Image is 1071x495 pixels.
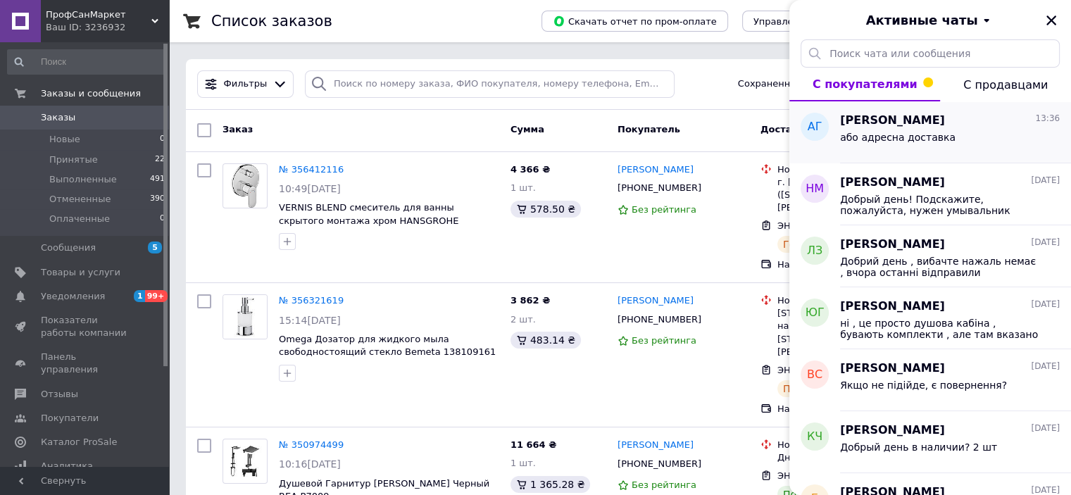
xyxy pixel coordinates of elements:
[511,458,536,468] span: 1 шт.
[148,242,162,253] span: 5
[223,295,267,339] img: Фото товару
[46,8,151,21] span: ПрофСанМаркет
[46,21,169,34] div: Ваш ID: 3236932
[41,242,96,254] span: Сообщения
[155,153,165,166] span: 22
[150,193,165,206] span: 390
[511,332,581,349] div: 483.14 ₴
[840,422,945,439] span: [PERSON_NAME]
[41,314,130,339] span: Показатели работы компании
[134,290,145,302] span: 1
[279,164,344,175] a: № 356412116
[41,388,78,401] span: Отзывы
[840,361,945,377] span: [PERSON_NAME]
[41,460,93,472] span: Аналитика
[866,11,978,30] span: Активные чаты
[840,175,945,191] span: [PERSON_NAME]
[224,77,268,91] span: Фильтры
[789,68,940,101] button: С покупателями
[777,307,920,358] div: [STREET_ADDRESS] (до 30 кг на одно место): [STREET_ADDRESS][PERSON_NAME]
[279,315,341,326] span: 15:14[DATE]
[511,295,550,306] span: 3 862 ₴
[41,266,120,279] span: Товары и услуги
[742,11,875,32] button: Управление статусами
[1031,361,1060,372] span: [DATE]
[160,213,165,225] span: 0
[806,181,824,197] span: НМ
[777,236,875,253] div: Готово к выдаче
[553,15,717,27] span: Скачать отчет по пром-оплате
[49,153,98,166] span: Принятые
[777,176,920,215] div: г. [GEOGRAPHIC_DATA] ([STREET_ADDRESS][PERSON_NAME]
[618,439,694,452] a: [PERSON_NAME]
[279,183,341,194] span: 10:49[DATE]
[231,164,259,208] img: Фото товару
[223,124,253,134] span: Заказ
[807,367,822,383] span: ВС
[305,70,675,98] input: Поиск по номеру заказа, ФИО покупателя, номеру телефона, Email, номеру накладной
[511,439,556,450] span: 11 664 ₴
[150,173,165,186] span: 491
[801,39,1060,68] input: Поиск чата или сообщения
[777,258,920,271] div: Наложенный платеж
[223,294,268,339] a: Фото товару
[41,412,99,425] span: Покупатели
[829,11,1032,30] button: Активные чаты
[963,78,1048,92] span: С продавцами
[618,163,694,177] a: [PERSON_NAME]
[160,133,165,146] span: 0
[840,441,997,453] span: Добрый день в наличии? 2 шт
[777,470,878,481] span: ЭН: 20451198200429
[777,451,920,464] div: Дніпро
[805,305,824,321] span: ЮГ
[777,365,878,375] span: ЭН: 20451224201507
[777,403,920,415] div: Наложенный платеж
[807,243,822,259] span: ЛЗ
[777,220,878,231] span: ЭН: 20451223833032
[777,163,920,176] div: Нова Пошта
[840,113,945,129] span: [PERSON_NAME]
[49,173,117,186] span: Выполненные
[223,163,268,208] a: Фото товару
[41,351,130,376] span: Панель управления
[840,132,956,143] span: або адресна доставка
[511,124,544,134] span: Сумма
[777,294,920,307] div: Нова Пошта
[807,429,822,445] span: КЧ
[541,11,728,32] button: Скачать отчет по пром-оплате
[511,164,550,175] span: 4 366 ₴
[615,311,704,329] div: [PHONE_NUMBER]
[41,436,117,449] span: Каталог ProSale
[511,476,591,493] div: 1 365.28 ₴
[1031,175,1060,187] span: [DATE]
[1035,113,1060,125] span: 13:36
[7,49,166,75] input: Поиск
[41,111,75,124] span: Заказы
[738,77,853,91] span: Сохраненные фильтры:
[223,439,268,484] a: Фото товару
[615,179,704,197] div: [PHONE_NUMBER]
[145,290,168,302] span: 99+
[760,124,860,134] span: Доставка и оплата
[279,458,341,470] span: 10:16[DATE]
[632,480,696,490] span: Без рейтинга
[511,182,536,193] span: 1 шт.
[753,16,864,27] span: Управление статусами
[840,256,1040,278] span: Добрий день , вибачте нажаль немає , вчора останні відправили
[840,318,1040,340] span: ні , це просто душова кабіна , бувають комплекти , але там вказано в назві душова кабіна + піддон...
[1031,422,1060,434] span: [DATE]
[49,133,80,146] span: Новые
[632,335,696,346] span: Без рейтинга
[279,202,458,239] span: VERNIS BLEND смеситель для ванны скрытого монтажа хром HANSGROHE 71466000
[840,299,945,315] span: [PERSON_NAME]
[1031,299,1060,311] span: [DATE]
[840,237,945,253] span: [PERSON_NAME]
[41,290,105,303] span: Уведомления
[279,334,496,358] a: Omega Дозатор для жидкого мыла свободностоящий стекло Bemeta 138109161
[223,446,267,477] img: Фото товару
[789,163,1071,225] button: НМ[PERSON_NAME][DATE]Добрый день! Подскажите, пожалуйста, нужен умывальник врезной размеры 32*40....
[511,201,581,218] div: 578.50 ₴
[632,204,696,215] span: Без рейтинга
[49,193,111,206] span: Отмененные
